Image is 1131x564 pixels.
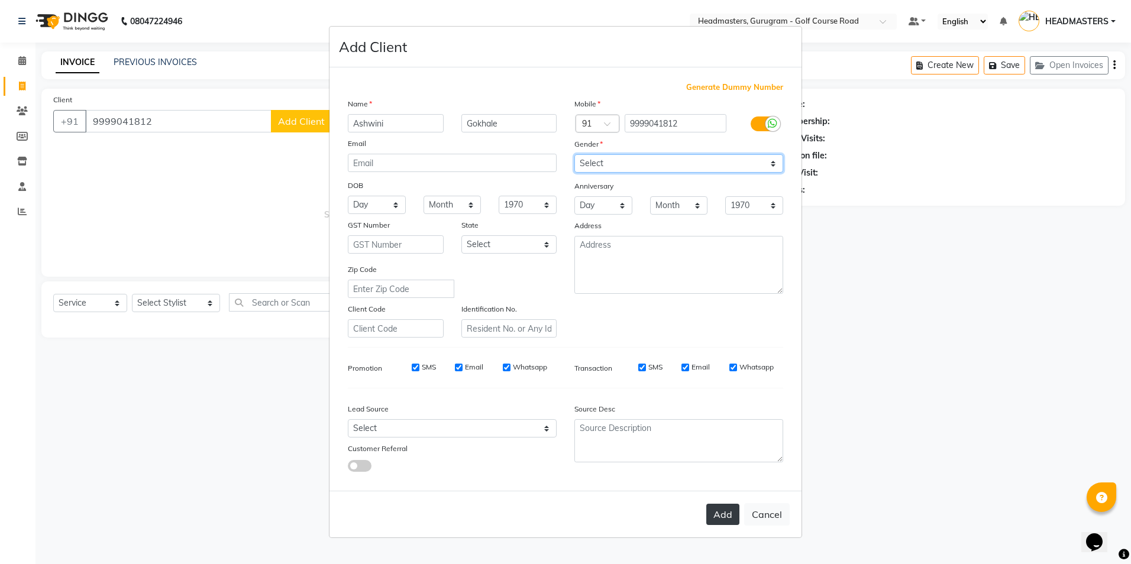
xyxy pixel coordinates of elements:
label: Whatsapp [513,362,547,372]
label: Address [574,221,602,231]
label: Mobile [574,99,600,109]
input: GST Number [348,235,444,254]
label: Customer Referral [348,443,408,454]
label: Anniversary [574,181,613,192]
label: Lead Source [348,404,389,414]
input: Client Code [348,319,444,338]
iframe: chat widget [1081,517,1119,552]
input: Mobile [625,114,727,132]
input: Resident No. or Any Id [461,319,557,338]
label: Zip Code [348,264,377,275]
button: Cancel [744,503,790,526]
label: Transaction [574,363,612,374]
input: Email [348,154,557,172]
label: Name [348,99,372,109]
label: Gender [574,139,603,150]
label: Email [348,138,366,149]
label: Email [691,362,710,372]
label: DOB [348,180,363,191]
label: Source Desc [574,404,615,414]
input: Enter Zip Code [348,280,454,298]
label: Identification No. [461,304,517,315]
label: State [461,220,479,231]
span: Generate Dummy Number [686,82,783,93]
button: Add [706,504,739,525]
label: Whatsapp [739,362,774,372]
input: Last Name [461,114,557,132]
label: Promotion [348,363,382,374]
label: Client Code [348,304,386,315]
label: SMS [648,362,663,372]
h4: Add Client [339,36,407,57]
label: SMS [422,362,436,372]
label: GST Number [348,220,390,231]
label: Email [465,362,483,372]
input: First Name [348,114,444,132]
